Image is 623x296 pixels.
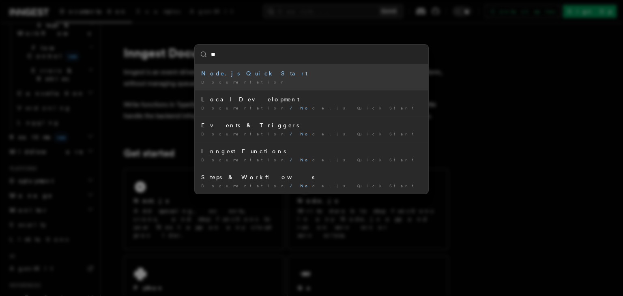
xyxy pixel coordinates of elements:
[290,105,297,110] span: /
[201,147,422,155] div: Inngest Functions
[300,157,312,162] mark: No
[201,105,287,110] span: Documentation
[201,131,287,136] span: Documentation
[201,173,422,181] div: Steps & Workflows
[300,183,419,188] span: de.js Quick Start
[201,70,216,77] mark: No
[300,105,419,110] span: de.js Quick Start
[290,183,297,188] span: /
[290,131,297,136] span: /
[300,131,312,136] mark: No
[300,105,312,110] mark: No
[290,157,297,162] span: /
[201,95,422,103] div: Local Development
[201,79,287,84] span: Documentation
[201,121,422,129] div: Events & Triggers
[300,157,419,162] span: de.js Quick Start
[300,131,419,136] span: de.js Quick Start
[201,157,287,162] span: Documentation
[201,183,287,188] span: Documentation
[201,69,422,77] div: de.js Quick Start
[300,183,312,188] mark: No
